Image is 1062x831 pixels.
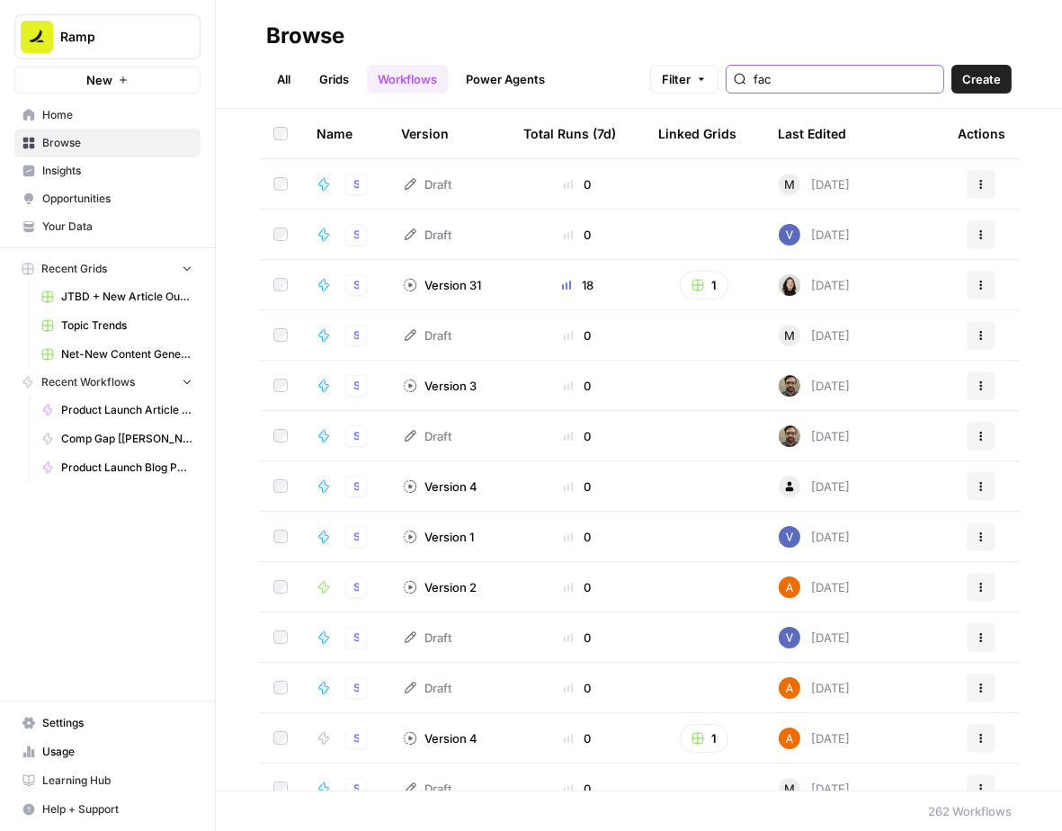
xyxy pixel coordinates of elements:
button: Create [951,65,1012,94]
div: [DATE] [779,425,850,447]
div: Version 1 [403,528,474,546]
div: [DATE] [779,174,850,195]
span: Studio 2.0 [353,277,359,293]
span: Insights [42,163,192,179]
img: i32oznjerd8hxcycc1k00ct90jt3 [779,576,800,598]
div: [DATE] [779,476,850,497]
input: Search [754,70,936,88]
div: 262 Workflows [928,802,1012,820]
img: w3u4o0x674bbhdllp7qjejaf0yui [779,375,800,397]
span: M [784,780,795,798]
a: Google Search then Content OutlineStudio 2.0 [317,677,374,699]
div: Linked Grids [658,109,736,158]
a: Youtube video descriptionStudio 2.0 [317,526,374,548]
span: Opportunities [42,191,192,207]
span: Studio 2.0 [353,680,359,696]
div: Draft [403,780,451,798]
div: [DATE] [779,224,850,246]
a: All [266,65,301,94]
a: Usage [14,737,201,766]
img: t5ef5oef8zpw1w4g2xghobes91mw [779,274,800,296]
span: Create [962,70,1001,88]
a: Opportunities [14,184,201,213]
div: 0 [525,528,631,546]
div: Draft [403,326,451,344]
div: 0 [525,478,631,496]
a: UntitledStudio 2.0 [317,174,374,195]
span: Learning Hub [42,773,192,789]
a: Browse [14,129,201,157]
a: UntitledStudio 2.0 [317,627,374,648]
div: 0 [525,780,631,798]
a: p2 content tuning brief generator – 9/14 updateStudio 2.0 [317,274,374,296]
button: Filter [650,65,718,94]
div: Version [401,109,449,158]
span: Studio 2.0 [353,579,359,595]
div: 0 [525,679,631,697]
span: Product Launch Article Automation [61,402,192,418]
div: [DATE] [779,526,850,548]
a: Net-New Content Generator - Grid Template [33,340,201,369]
span: New [86,71,112,89]
div: 0 [525,377,631,395]
a: Topic Trends [33,311,201,340]
div: [DATE] [779,728,850,749]
button: 1 [680,271,728,299]
a: Your Data [14,212,201,241]
span: Browse [42,135,192,151]
span: Studio 2.0 [353,781,359,797]
div: [DATE] [779,627,850,648]
a: Learning Hub [14,766,201,795]
a: UntitledStudio 2.0 [317,224,374,246]
span: Comp Gap [[PERSON_NAME]'s Vers] [61,431,192,447]
div: Draft [403,175,451,193]
a: Analyze Trend & Ramp RelevanceStudio 2.0 [317,728,374,749]
div: Version 4 [403,478,477,496]
span: Studio 2.0 [353,730,359,746]
div: 0 [525,175,631,193]
span: Help + Support [42,801,192,818]
span: Studio 2.0 [353,227,359,243]
img: w3u4o0x674bbhdllp7qjejaf0yui [779,425,800,447]
button: Help + Support [14,795,201,824]
span: Ramp [60,28,169,46]
a: Settings [14,709,201,737]
a: Insights [14,156,201,185]
div: 0 [525,427,631,445]
a: Home [14,101,201,130]
div: Name [317,109,372,158]
a: UntitledStudio 2.0 [317,425,374,447]
div: Version 3 [403,377,477,395]
div: [DATE] [779,778,850,800]
div: [DATE] [779,274,850,296]
button: Recent Grids [14,255,201,282]
div: Version 31 [403,276,481,294]
span: Studio 2.0 [353,478,359,495]
span: Usage [42,744,192,760]
a: Comp Gap [[PERSON_NAME]'s Vers] [33,424,201,453]
div: [DATE] [779,677,850,699]
span: Studio 2.0 [353,176,359,192]
button: Workspace: Ramp [14,14,201,59]
button: Recent Workflows [14,369,201,396]
img: i32oznjerd8hxcycc1k00ct90jt3 [779,728,800,749]
a: SEO Content Prompt TestsStudio 2.0 [317,325,374,346]
div: 0 [525,729,631,747]
a: Product Launch Blog Post - QA [33,453,201,482]
a: Power Agents [455,65,556,94]
a: Workflows [367,65,448,94]
a: Product Launch Article Automation [33,396,201,424]
span: M [784,326,795,344]
div: [DATE] [779,576,850,598]
span: Product Launch Blog Post - QA [61,460,192,476]
span: JTBD + New Article Output [61,289,192,305]
div: 18 [525,276,631,294]
div: [DATE] [779,325,850,346]
div: 0 [525,578,631,596]
span: Home [42,107,192,123]
div: Total Runs (7d) [523,109,616,158]
span: Settings [42,715,192,731]
button: 1 [680,724,728,753]
a: UntitledStudio 2.0 [317,778,374,800]
span: M [784,175,795,193]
